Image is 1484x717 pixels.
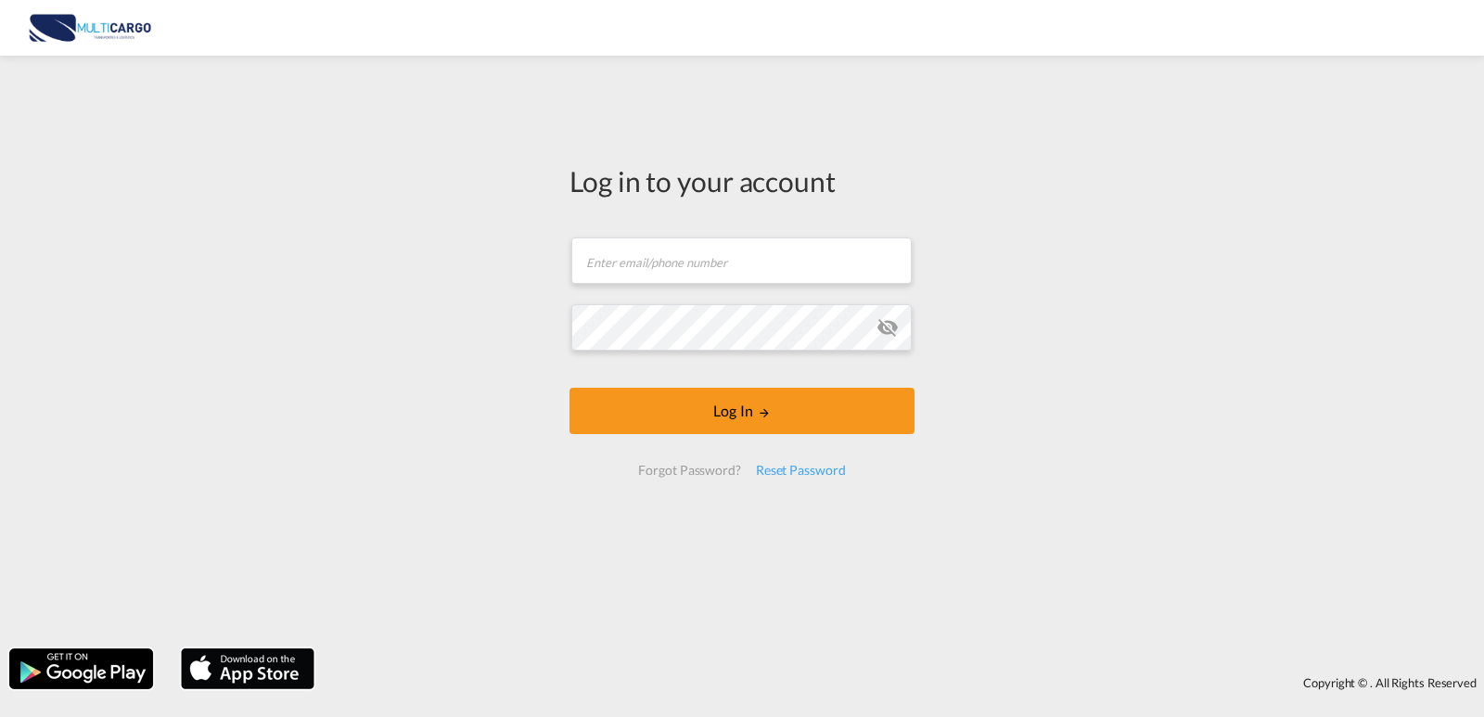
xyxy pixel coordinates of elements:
[569,388,915,434] button: LOGIN
[324,667,1484,698] div: Copyright © . All Rights Reserved
[631,454,748,487] div: Forgot Password?
[28,7,153,49] img: 82db67801a5411eeacfdbd8acfa81e61.png
[7,647,155,691] img: google.png
[748,454,853,487] div: Reset Password
[179,647,316,691] img: apple.png
[571,237,912,284] input: Enter email/phone number
[569,161,915,200] div: Log in to your account
[876,316,899,339] md-icon: icon-eye-off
